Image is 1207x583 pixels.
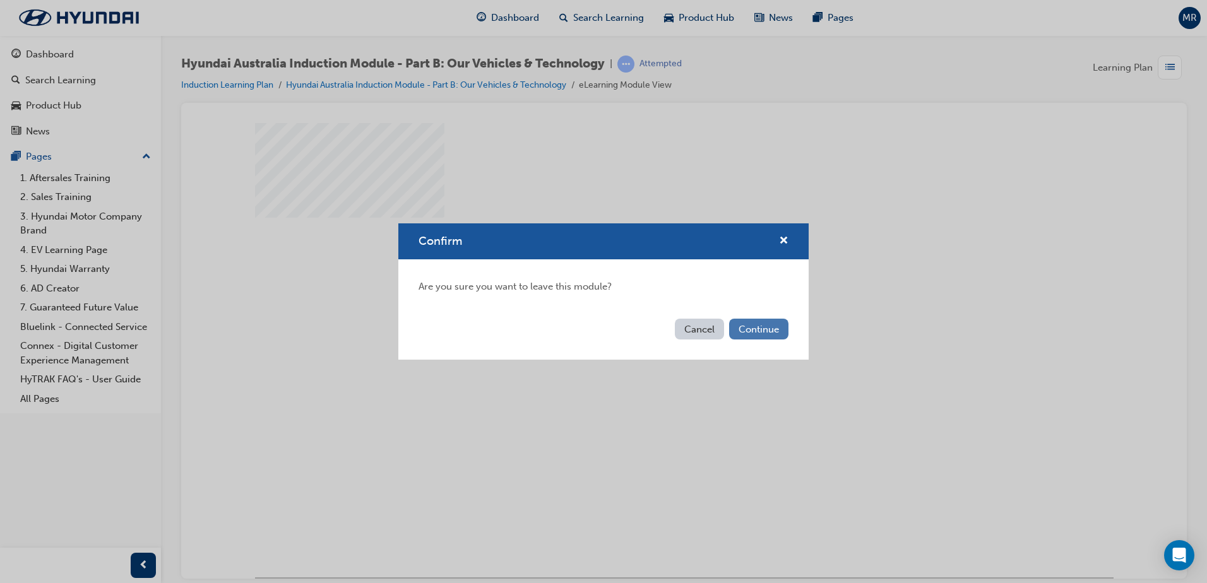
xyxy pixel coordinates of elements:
span: cross-icon [779,236,788,247]
button: Continue [729,319,788,339]
div: Confirm [398,223,809,360]
div: Are you sure you want to leave this module? [398,259,809,314]
span: Confirm [419,234,462,248]
button: Cancel [675,319,724,339]
button: cross-icon [779,233,788,249]
div: Open Intercom Messenger [1164,540,1194,570]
